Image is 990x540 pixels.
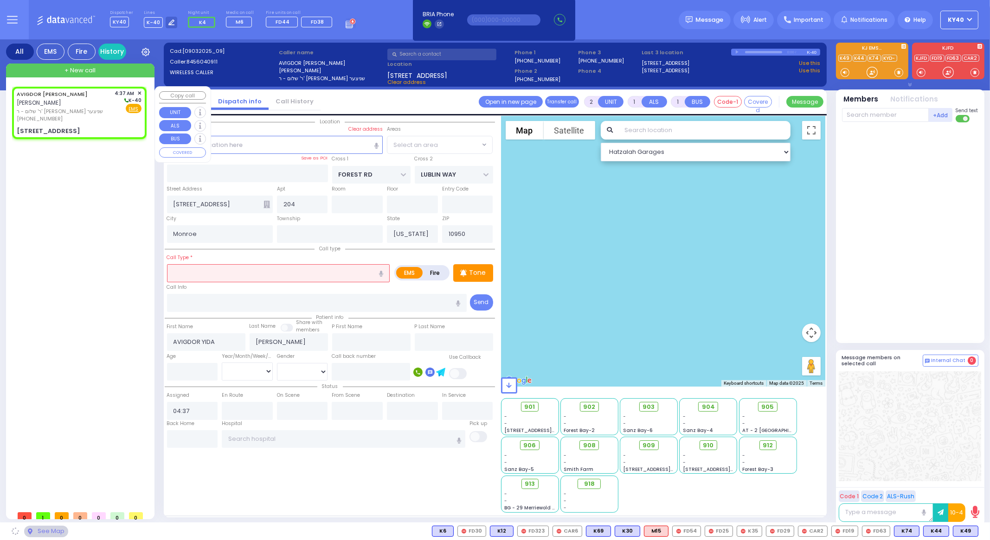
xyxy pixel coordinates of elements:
[624,466,711,473] span: [STREET_ADDRESS][PERSON_NAME]
[802,529,807,534] img: red-radio-icon.svg
[831,526,858,537] div: FD19
[387,185,398,193] label: Floor
[396,267,423,279] label: EMS
[222,392,243,399] label: En Route
[393,140,438,150] span: Select an area
[932,357,966,364] span: Internal Chat
[766,526,794,537] div: FD29
[17,115,63,122] span: [PHONE_NUMBER]
[521,529,526,534] img: red-radio-icon.svg
[24,526,68,537] div: See map
[583,402,595,412] span: 902
[802,357,821,375] button: Drag Pegman onto the map to open Street View
[807,49,820,56] div: K-40
[504,466,534,473] span: Sanz Bay-5
[737,526,762,537] div: K35
[714,96,742,108] button: Code-1
[266,10,335,16] label: Fire units on call
[167,254,193,261] label: Call Type *
[504,413,507,420] span: -
[144,17,163,28] span: K-40
[199,19,206,26] span: K4
[167,420,195,427] label: Back Home
[387,126,401,133] label: Areas
[953,526,978,537] div: BLS
[686,16,693,23] img: message.svg
[929,108,953,122] button: +Add
[683,466,771,473] span: [STREET_ADDRESS][PERSON_NAME]
[312,314,348,321] span: Patient info
[222,430,465,448] input: Search hospital
[564,497,615,504] div: -
[211,97,269,106] a: Dispatch info
[838,55,852,62] a: K49
[868,55,881,62] a: K74
[387,392,415,399] label: Destination
[296,326,320,333] span: members
[948,16,964,24] span: KY40
[705,526,733,537] div: FD25
[457,526,486,537] div: FD30
[923,355,978,367] button: Internal Chat 0
[642,96,667,108] button: ALS
[277,392,300,399] label: On Scene
[64,66,96,75] span: + New call
[279,49,385,57] label: Caller name
[923,526,949,537] div: BLS
[584,479,595,489] span: 918
[624,459,626,466] span: -
[586,526,611,537] div: K69
[615,526,640,537] div: BLS
[269,97,321,106] a: Call History
[702,402,715,412] span: 904
[615,526,640,537] div: K30
[490,526,514,537] div: BLS
[742,466,773,473] span: Forest Bay-3
[332,323,363,330] label: P First Name
[115,90,135,97] span: 4:37 AM
[624,420,626,427] span: -
[129,106,139,113] u: EMS
[92,512,106,519] span: 0
[442,392,466,399] label: In Service
[506,121,544,140] button: Show street map
[462,529,466,534] img: red-radio-icon.svg
[387,60,511,68] label: Location
[891,94,939,105] button: Notifications
[643,441,655,450] span: 909
[503,375,534,387] img: Google
[564,459,566,466] span: -
[332,392,360,399] label: From Scene
[469,268,486,278] p: Tone
[469,420,487,427] label: Pick up
[167,353,176,360] label: Age
[110,10,133,16] label: Dispatcher
[159,91,206,100] button: Copy call
[348,126,383,133] label: Clear address
[842,355,923,367] h5: Message members on selected call
[167,185,203,193] label: Street Address
[850,16,887,24] span: Notifications
[912,46,984,52] label: KJFD
[186,58,218,65] span: 8456040911
[55,512,69,519] span: 0
[578,57,624,64] label: [PHONE_NUMBER]
[504,504,556,511] span: BG - 29 Merriewold S.
[504,459,507,466] span: -
[387,49,496,60] input: Search a contact
[37,14,98,25] img: Logo
[786,96,823,108] button: Message
[644,526,669,537] div: M15
[557,529,561,534] img: red-radio-icon.svg
[945,55,961,62] a: FD63
[17,90,88,98] a: AVIGDOR [PERSON_NAME]
[545,96,579,108] button: Transfer call
[422,267,448,279] label: Fire
[167,284,187,291] label: Call Info
[564,504,615,511] div: -
[167,392,190,399] label: Assigned
[564,413,566,420] span: -
[98,44,126,60] a: History
[514,57,560,64] label: [PHONE_NUMBER]
[17,99,61,107] span: [PERSON_NAME]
